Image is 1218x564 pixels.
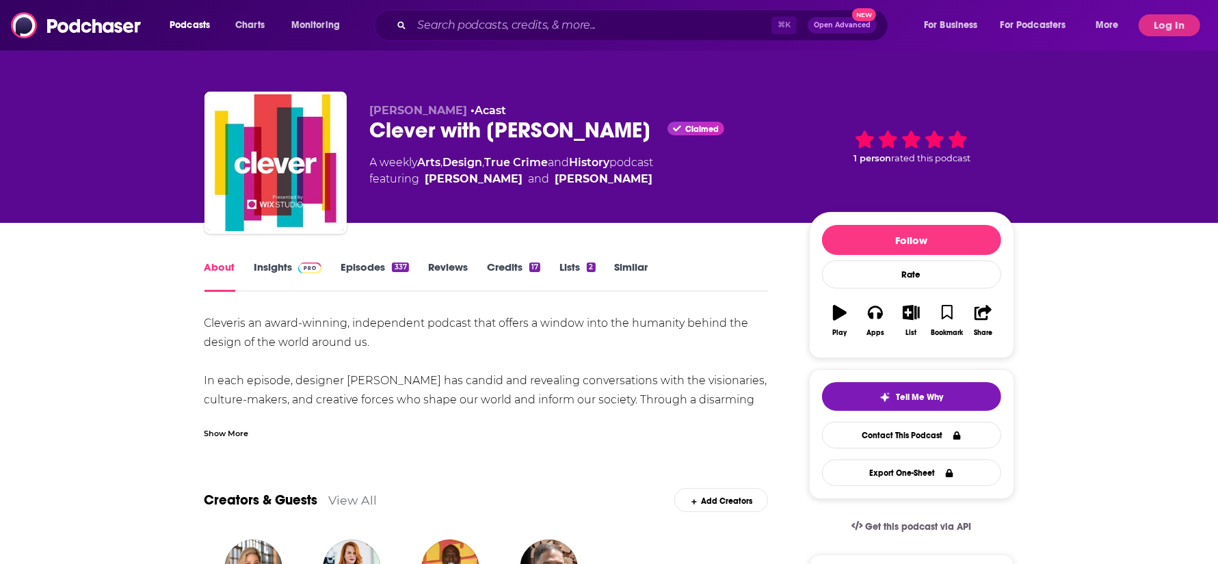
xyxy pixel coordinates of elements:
[822,225,1001,255] button: Follow
[235,16,265,35] span: Charts
[615,260,648,292] a: Similar
[282,14,358,36] button: open menu
[487,260,540,292] a: Credits17
[170,16,210,35] span: Podcasts
[298,263,322,273] img: Podchaser Pro
[555,171,653,187] a: Jaime Derringer
[852,8,877,21] span: New
[858,296,893,345] button: Apps
[548,156,570,169] span: and
[822,260,1001,288] div: Rate
[529,263,540,272] div: 17
[529,171,550,187] span: and
[906,329,917,337] div: List
[471,104,507,117] span: •
[204,260,235,292] a: About
[879,392,890,403] img: tell me why sparkle
[11,12,142,38] img: Podchaser - Follow, Share and Rate Podcasts
[893,296,929,345] button: List
[674,488,768,512] div: Add Creators
[392,263,408,272] div: 337
[475,104,507,117] a: Acast
[814,22,871,29] span: Open Advanced
[771,16,797,34] span: ⌘ K
[559,260,595,292] a: Lists2
[254,260,322,292] a: InsightsPodchaser Pro
[485,156,548,169] a: True Crime
[207,94,344,231] img: Clever with Amy Devers
[808,17,877,33] button: Open AdvancedNew
[412,14,771,36] input: Search podcasts, credits, & more...
[840,510,983,543] a: Get this podcast via API
[865,521,971,533] span: Get this podcast via API
[685,126,719,133] span: Claimed
[370,171,654,187] span: featuring
[483,156,485,169] span: ,
[931,329,963,337] div: Bookmark
[822,382,1001,411] button: tell me why sparkleTell Me Why
[160,14,228,36] button: open menu
[892,153,971,163] span: rated this podcast
[832,329,847,337] div: Play
[822,459,1001,486] button: Export One-Sheet
[428,260,468,292] a: Reviews
[822,296,858,345] button: Play
[1001,16,1066,35] span: For Podcasters
[226,14,273,36] a: Charts
[587,263,595,272] div: 2
[822,422,1001,448] a: Contact This Podcast
[204,317,238,330] a: Clever
[425,171,523,187] a: Amy Devers
[896,392,943,403] span: Tell Me Why
[329,493,378,507] a: View All
[914,14,995,36] button: open menu
[291,16,340,35] span: Monitoring
[370,155,654,187] div: A weekly podcast
[924,16,978,35] span: For Business
[1139,14,1200,36] button: Log In
[1096,16,1119,35] span: More
[443,156,483,169] a: Design
[418,156,441,169] a: Arts
[965,296,1001,345] button: Share
[570,156,610,169] a: History
[370,104,468,117] span: [PERSON_NAME]
[1086,14,1136,36] button: open menu
[809,104,1014,189] div: 1 personrated this podcast
[341,260,408,292] a: Episodes337
[854,153,892,163] span: 1 person
[387,10,901,41] div: Search podcasts, credits, & more...
[974,329,992,337] div: Share
[204,492,318,509] a: Creators & Guests
[441,156,443,169] span: ,
[866,329,884,337] div: Apps
[992,14,1086,36] button: open menu
[929,296,965,345] button: Bookmark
